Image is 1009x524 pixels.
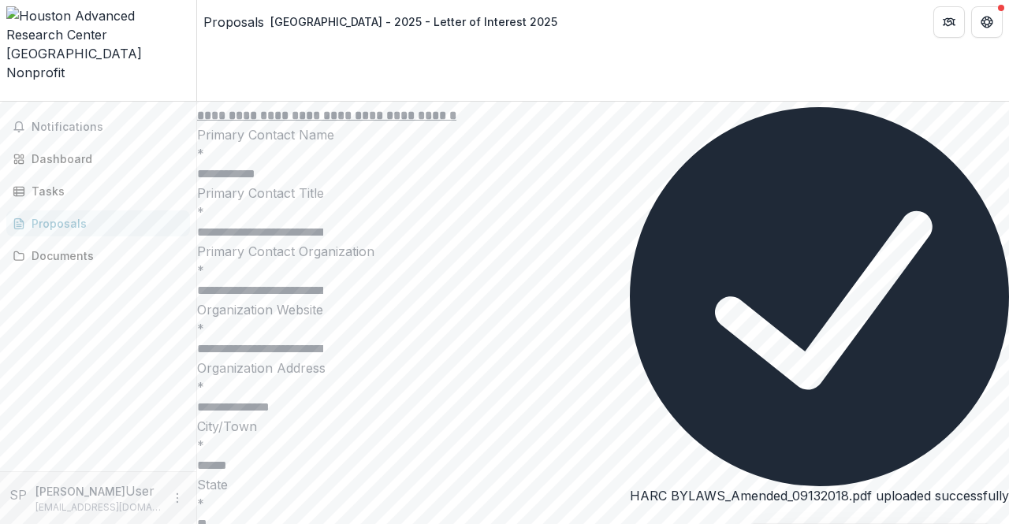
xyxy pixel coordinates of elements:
[6,114,190,139] button: Notifications
[32,215,177,232] div: Proposals
[933,6,965,38] button: Partners
[197,300,1009,319] p: Organization Website
[197,475,1009,494] p: State
[35,483,125,500] p: [PERSON_NAME]
[6,243,190,269] a: Documents
[203,13,264,32] a: Proposals
[197,125,1009,144] p: Primary Contact Name
[35,500,162,515] p: [EMAIL_ADDRESS][DOMAIN_NAME]
[6,146,190,172] a: Dashboard
[32,183,177,199] div: Tasks
[125,481,155,500] p: User
[197,359,1009,377] p: Organization Address
[6,178,190,204] a: Tasks
[270,13,557,30] div: [GEOGRAPHIC_DATA] - 2025 - Letter of Interest 2025
[971,6,1003,38] button: Get Help
[6,65,65,80] span: Nonprofit
[32,151,177,167] div: Dashboard
[9,485,29,504] div: Stephanie Piper
[32,121,184,134] span: Notifications
[168,489,187,507] button: More
[6,210,190,236] a: Proposals
[32,247,177,264] div: Documents
[203,10,564,33] nav: breadcrumb
[197,242,1009,261] p: Primary Contact Organization
[6,6,190,44] img: Houston Advanced Research Center
[197,417,1009,436] p: City/Town
[197,184,1009,203] p: Primary Contact Title
[6,44,190,63] div: [GEOGRAPHIC_DATA]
